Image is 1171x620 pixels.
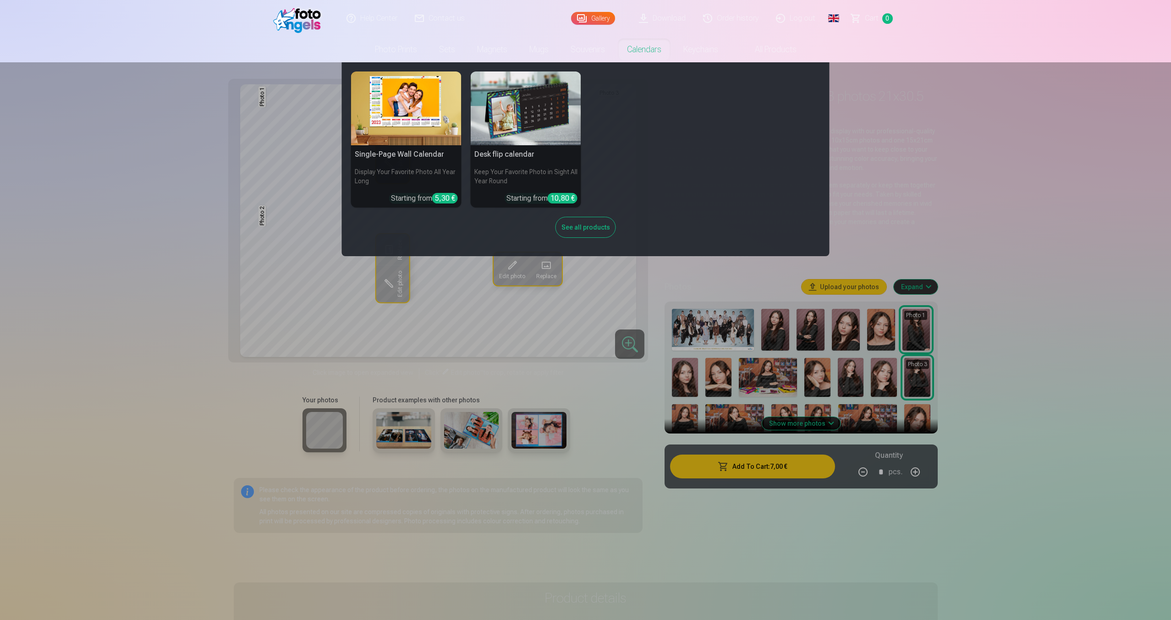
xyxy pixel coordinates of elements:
div: Starting from [391,193,458,204]
span: 0 [882,13,893,24]
h5: Single-Page Wall Calendar [351,145,462,164]
h6: Display Your Favorite Photo All Year Long [351,164,462,189]
a: Souvenirs [560,37,616,62]
img: /fa4 [273,4,326,33]
a: Mugs [518,37,560,62]
div: 5,30 € [432,193,458,203]
a: Calendars [616,37,672,62]
a: Single-Page Wall CalendarSingle-Page Wall CalendarDisplay Your Favorite Photo All Year LongStarti... [351,71,462,208]
a: Sets [428,37,466,62]
h5: Desk flip calendar [471,145,581,164]
div: 10,80 € [548,193,577,203]
a: See all products [555,222,616,231]
img: Single-Page Wall Calendar [351,71,462,145]
a: Gallery [571,12,615,25]
img: Desk flip calendar [471,71,581,145]
div: See all products [555,217,616,238]
a: Desk flip calendarDesk flip calendarKeep Your Favorite Photo in Sight All Year RoundStarting from... [471,71,581,208]
a: Magnets [466,37,518,62]
a: Keychains [672,37,729,62]
h6: Keep Your Favorite Photo in Sight All Year Round [471,164,581,189]
a: Photo prints [364,37,428,62]
div: Starting from [506,193,577,204]
span: Сart [865,13,879,24]
a: All products [729,37,808,62]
